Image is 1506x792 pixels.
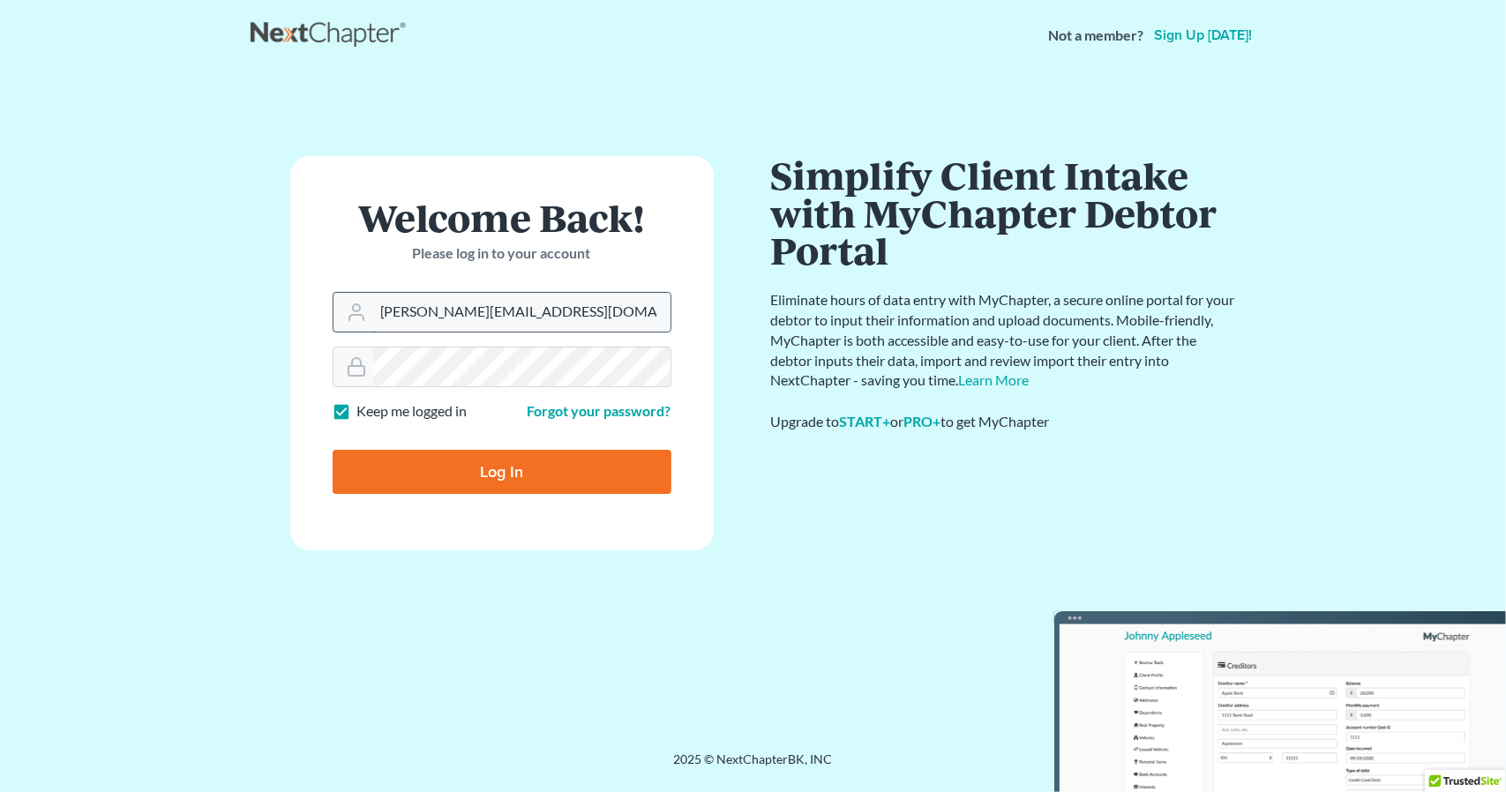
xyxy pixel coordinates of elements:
[771,290,1239,391] p: Eliminate hours of data entry with MyChapter, a secure online portal for your debtor to input the...
[333,198,671,236] h1: Welcome Back!
[373,293,671,332] input: Email Address
[1151,28,1256,42] a: Sign up [DATE]!
[904,413,941,430] a: PRO+
[840,413,891,430] a: START+
[959,371,1030,388] a: Learn More
[771,412,1239,432] div: Upgrade to or to get MyChapter
[357,401,468,422] label: Keep me logged in
[333,243,671,264] p: Please log in to your account
[251,751,1256,782] div: 2025 © NextChapterBK, INC
[771,156,1239,269] h1: Simplify Client Intake with MyChapter Debtor Portal
[333,450,671,494] input: Log In
[528,402,671,419] a: Forgot your password?
[1049,26,1144,46] strong: Not a member?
